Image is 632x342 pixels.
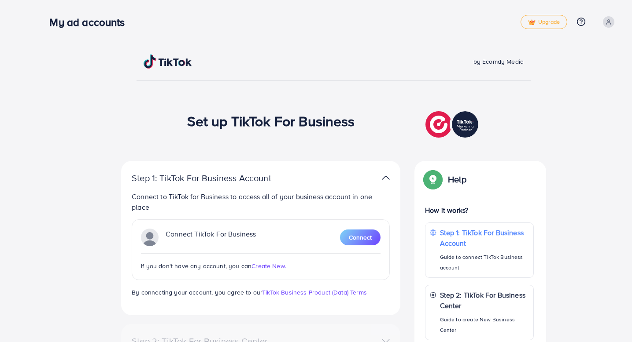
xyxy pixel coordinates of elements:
[187,113,355,129] h1: Set up TikTok For Business
[340,229,381,245] button: Connect
[141,262,251,270] span: If you don't have any account, you can
[528,19,560,25] span: Upgrade
[440,227,529,248] p: Step 1: TikTok For Business Account
[349,233,372,242] span: Connect
[132,287,390,298] p: By connecting your account, you agree to our
[144,55,192,69] img: TikTok
[448,174,466,185] p: Help
[251,262,286,270] span: Create New.
[49,16,132,29] h3: My ad accounts
[425,171,441,187] img: Popup guide
[166,229,256,246] p: Connect TikTok For Business
[382,171,390,184] img: TikTok partner
[141,229,159,246] img: TikTok partner
[440,290,529,311] p: Step 2: TikTok For Business Center
[440,314,529,335] p: Guide to create New Business Center
[473,57,524,66] span: by Ecomdy Media
[521,15,567,29] a: tickUpgrade
[528,19,536,25] img: tick
[132,191,390,212] p: Connect to TikTok for Business to access all of your business account in one place
[425,109,480,140] img: TikTok partner
[425,205,534,215] p: How it works?
[132,173,299,183] p: Step 1: TikTok For Business Account
[262,288,367,297] a: TikTok Business Product (Data) Terms
[440,252,529,273] p: Guide to connect TikTok Business account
